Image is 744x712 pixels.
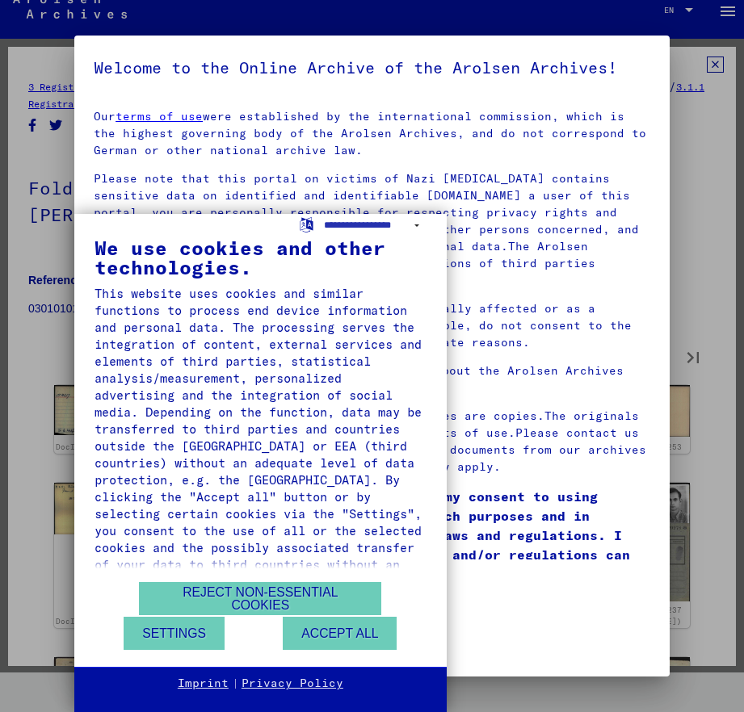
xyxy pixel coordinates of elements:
[95,285,427,590] div: This website uses cookies and similar functions to process end device information and personal da...
[242,676,343,692] a: Privacy Policy
[95,238,427,277] div: We use cookies and other technologies.
[283,617,397,650] button: Accept all
[178,676,229,692] a: Imprint
[124,617,225,650] button: Settings
[139,582,381,615] button: Reject non-essential cookies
